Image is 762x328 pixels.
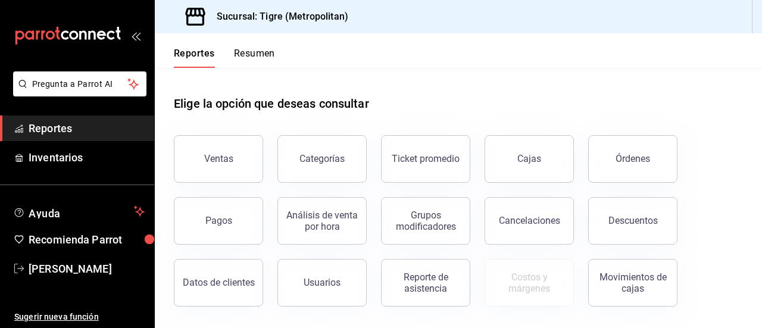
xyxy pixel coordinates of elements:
[381,259,470,307] button: Reporte de asistencia
[588,197,677,245] button: Descuentos
[389,271,463,294] div: Reporte de asistencia
[499,215,560,226] div: Cancelaciones
[304,277,341,288] div: Usuarios
[183,277,255,288] div: Datos de clientes
[277,197,367,245] button: Análisis de venta por hora
[277,259,367,307] button: Usuarios
[588,259,677,307] button: Movimientos de cajas
[174,197,263,245] button: Pagos
[29,261,145,277] span: [PERSON_NAME]
[608,215,658,226] div: Descuentos
[616,153,650,164] div: Órdenes
[131,31,140,40] button: open_drawer_menu
[8,86,146,99] a: Pregunta a Parrot AI
[492,271,566,294] div: Costos y márgenes
[285,210,359,232] div: Análisis de venta por hora
[174,259,263,307] button: Datos de clientes
[234,48,275,68] button: Resumen
[381,197,470,245] button: Grupos modificadores
[485,197,574,245] button: Cancelaciones
[174,95,369,113] h1: Elige la opción que deseas consultar
[392,153,460,164] div: Ticket promedio
[485,259,574,307] button: Contrata inventarios para ver este reporte
[204,153,233,164] div: Ventas
[174,135,263,183] button: Ventas
[174,48,275,68] div: navigation tabs
[29,120,145,136] span: Reportes
[588,135,677,183] button: Órdenes
[596,271,670,294] div: Movimientos de cajas
[13,71,146,96] button: Pregunta a Parrot AI
[174,48,215,68] button: Reportes
[485,135,574,183] button: Cajas
[14,311,145,323] span: Sugerir nueva función
[517,153,541,164] div: Cajas
[207,10,348,24] h3: Sucursal: Tigre (Metropolitan)
[381,135,470,183] button: Ticket promedio
[205,215,232,226] div: Pagos
[299,153,345,164] div: Categorías
[277,135,367,183] button: Categorías
[389,210,463,232] div: Grupos modificadores
[32,78,128,90] span: Pregunta a Parrot AI
[29,232,145,248] span: Recomienda Parrot
[29,204,129,218] span: Ayuda
[29,149,145,165] span: Inventarios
